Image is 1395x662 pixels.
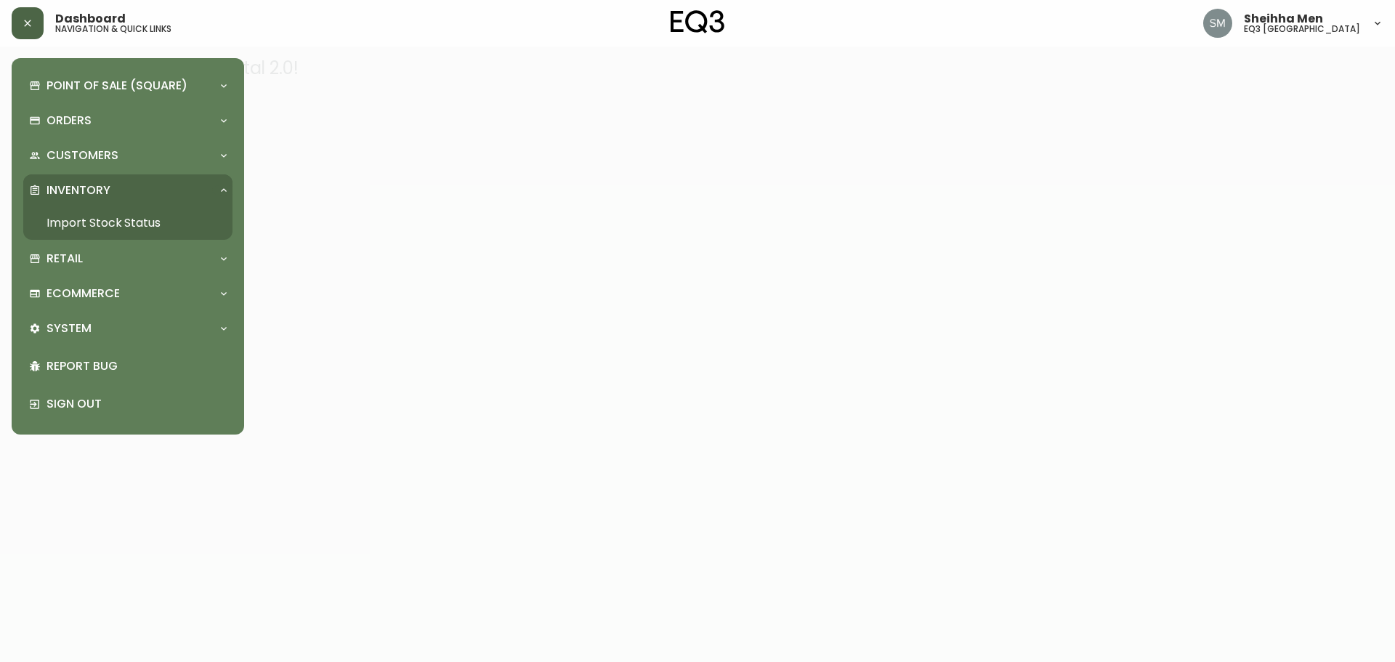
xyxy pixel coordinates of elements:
span: Dashboard [55,13,126,25]
span: Sheihha Men [1244,13,1323,25]
p: Inventory [46,182,110,198]
p: Point of Sale (Square) [46,78,187,94]
div: Retail [23,243,232,275]
img: logo [671,10,724,33]
p: Sign Out [46,396,227,412]
p: Ecommerce [46,286,120,302]
p: Customers [46,148,118,164]
p: Retail [46,251,83,267]
div: Sign Out [23,385,232,423]
p: Orders [46,113,92,129]
img: cfa6f7b0e1fd34ea0d7b164297c1067f [1203,9,1232,38]
div: Inventory [23,174,232,206]
p: System [46,320,92,336]
h5: eq3 [GEOGRAPHIC_DATA] [1244,25,1360,33]
div: Ecommerce [23,278,232,310]
h5: navigation & quick links [55,25,171,33]
div: Orders [23,105,232,137]
div: Customers [23,140,232,171]
div: System [23,312,232,344]
div: Point of Sale (Square) [23,70,232,102]
div: Report Bug [23,347,232,385]
a: Import Stock Status [23,206,232,240]
p: Report Bug [46,358,227,374]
